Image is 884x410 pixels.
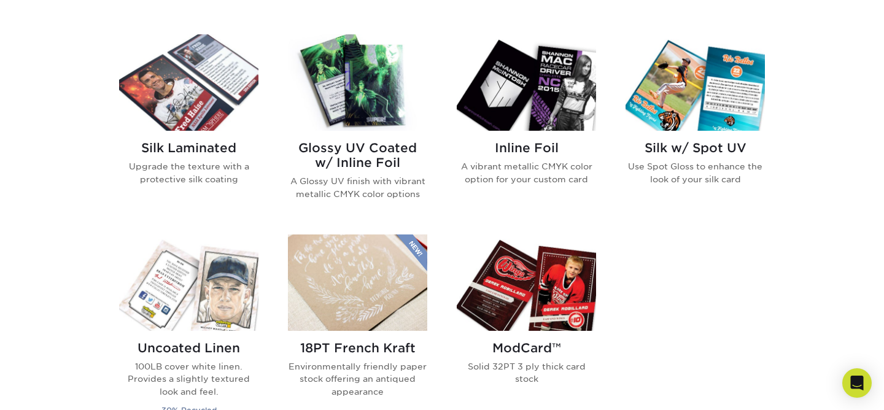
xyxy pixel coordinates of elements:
[626,160,765,185] p: Use Spot Gloss to enhance the look of your silk card
[457,341,596,355] h2: ModCard™
[457,34,596,220] a: Inline Foil Trading Cards Inline Foil A vibrant metallic CMYK color option for your custom card
[288,34,427,220] a: Glossy UV Coated w/ Inline Foil Trading Cards Glossy UV Coated w/ Inline Foil A Glossy UV finish ...
[288,141,427,170] h2: Glossy UV Coated w/ Inline Foil
[119,234,258,331] img: Uncoated Linen Trading Cards
[288,341,427,355] h2: 18PT French Kraft
[119,34,258,220] a: Silk Laminated Trading Cards Silk Laminated Upgrade the texture with a protective silk coating
[288,34,427,131] img: Glossy UV Coated w/ Inline Foil Trading Cards
[288,360,427,398] p: Environmentally friendly paper stock offering an antiqued appearance
[119,160,258,185] p: Upgrade the texture with a protective silk coating
[288,234,427,331] img: 18PT French Kraft Trading Cards
[842,368,872,398] div: Open Intercom Messenger
[457,234,596,331] img: ModCard™ Trading Cards
[119,34,258,131] img: Silk Laminated Trading Cards
[119,360,258,398] p: 100LB cover white linen. Provides a slightly textured look and feel.
[457,141,596,155] h2: Inline Foil
[626,141,765,155] h2: Silk w/ Spot UV
[457,34,596,131] img: Inline Foil Trading Cards
[457,160,596,185] p: A vibrant metallic CMYK color option for your custom card
[397,234,427,271] img: New Product
[119,141,258,155] h2: Silk Laminated
[119,341,258,355] h2: Uncoated Linen
[626,34,765,131] img: Silk w/ Spot UV Trading Cards
[457,360,596,385] p: Solid 32PT 3 ply thick card stock
[626,34,765,220] a: Silk w/ Spot UV Trading Cards Silk w/ Spot UV Use Spot Gloss to enhance the look of your silk card
[288,175,427,200] p: A Glossy UV finish with vibrant metallic CMYK color options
